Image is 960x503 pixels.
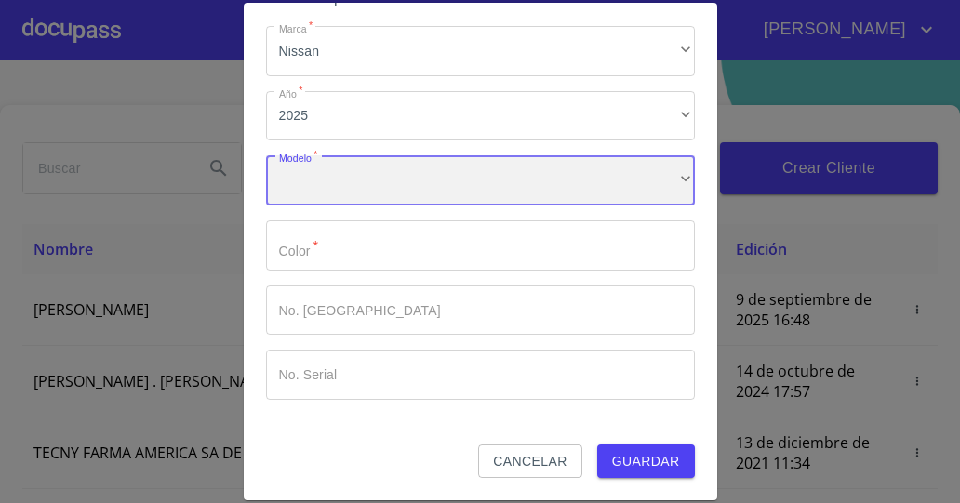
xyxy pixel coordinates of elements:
[266,155,695,205] div: ​
[493,450,567,473] span: Cancelar
[597,444,695,479] button: Guardar
[612,450,680,473] span: Guardar
[266,91,695,141] div: 2025
[266,26,695,76] div: Nissan
[478,444,581,479] button: Cancelar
